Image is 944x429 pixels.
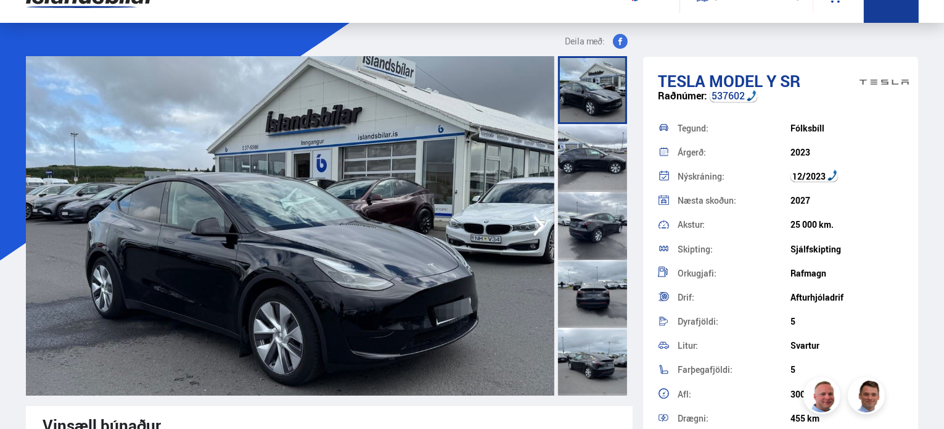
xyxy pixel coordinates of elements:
[790,341,903,351] div: Svartur
[790,293,903,302] div: Afturhjóladrif
[790,196,903,206] div: 2027
[658,89,707,102] span: Raðnúmer:
[678,148,790,157] div: Árgerð:
[678,269,790,278] div: Orkugjafi:
[790,123,903,133] div: Fólksbíll
[790,148,903,157] div: 2023
[678,172,790,181] div: Nýskráning:
[678,220,790,229] div: Akstur:
[678,245,790,254] div: Skipting:
[710,90,757,102] div: Call: 537602
[709,70,800,92] span: Model Y SR
[658,70,705,92] span: Tesla
[678,196,790,205] div: Næsta skoðun:
[678,414,790,423] div: Drægni:
[678,293,790,302] div: Drif:
[678,365,790,374] div: Farþegafjöldi:
[747,90,757,101] img: hfpfyWBK5wQHBAGPgDf9c6qAYOxxMAAAAASUVORK5CYII=
[790,244,903,254] div: Sjálfskipting
[790,365,903,375] div: 5
[678,341,790,350] div: Litur:
[790,220,903,230] div: 25 000 km.
[827,170,837,181] img: hfpfyWBK5wQHBAGPgDf9c6qAYOxxMAAAAASUVORK5CYII=
[790,389,903,399] div: 300 hö.
[850,379,887,416] img: FbJEzSuNWCJXmdc-.webp
[790,172,838,181] div: Call: 12/2023
[565,34,605,49] span: Deila með:
[10,5,47,42] button: Opna LiveChat spjallviðmót
[678,124,790,133] div: Tegund:
[790,317,903,327] div: 5
[805,379,842,416] img: siFngHWaQ9KaOqBr.png
[678,390,790,399] div: Afl:
[560,34,633,49] button: Deila með:
[678,317,790,326] div: Dyrafjöldi:
[860,63,909,101] img: brand logo
[790,414,903,423] div: 455 km
[790,269,903,278] div: Rafmagn
[26,56,554,396] img: 3532288.jpeg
